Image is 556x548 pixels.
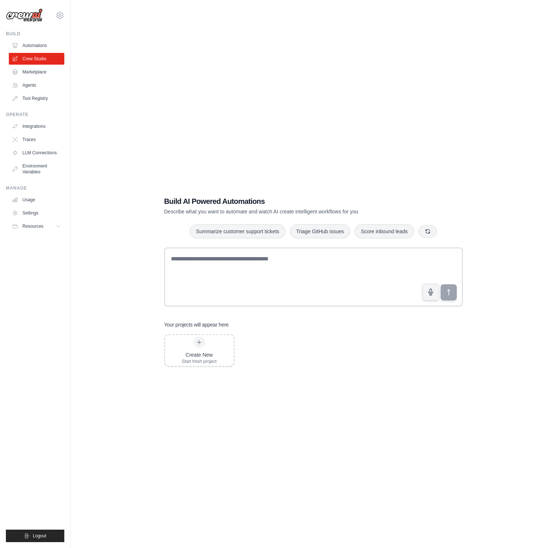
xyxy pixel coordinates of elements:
[9,93,64,104] a: Tool Registry
[164,321,229,328] h3: Your projects will appear here
[355,224,414,238] button: Score inbound leads
[422,284,439,300] button: Click to speak your automation idea
[182,351,217,358] div: Create New
[164,208,411,215] p: Describe what you want to automate and watch AI create intelligent workflows for you
[9,220,64,232] button: Resources
[9,134,64,145] a: Traces
[290,224,350,238] button: Triage GitHub issues
[9,40,64,51] a: Automations
[6,112,64,118] div: Operate
[164,196,411,206] h1: Build AI Powered Automations
[6,31,64,37] div: Build
[9,194,64,206] a: Usage
[9,53,64,65] a: Crew Studio
[190,224,285,238] button: Summarize customer support tickets
[9,147,64,159] a: LLM Connections
[22,223,43,229] span: Resources
[182,358,217,364] div: Start fresh project
[9,120,64,132] a: Integrations
[6,530,64,542] button: Logout
[419,225,437,238] button: Get new suggestions
[6,8,43,22] img: Logo
[33,533,46,539] span: Logout
[6,185,64,191] div: Manage
[9,207,64,219] a: Settings
[9,66,64,78] a: Marketplace
[9,79,64,91] a: Agents
[9,160,64,178] a: Environment Variables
